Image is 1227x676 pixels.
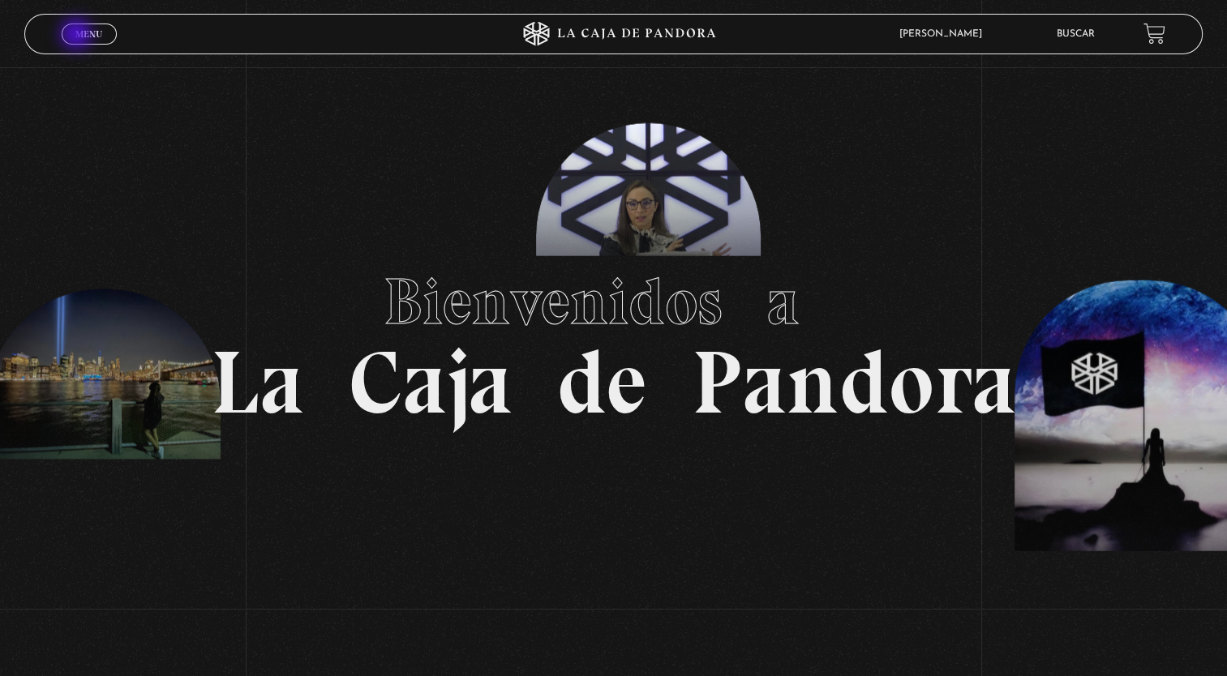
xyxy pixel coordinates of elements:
span: Cerrar [70,42,108,53]
a: View your shopping cart [1143,23,1165,45]
span: Menu [75,29,102,39]
h1: La Caja de Pandora [211,249,1016,427]
span: Bienvenidos a [384,263,844,340]
a: Buscar [1057,29,1095,39]
span: [PERSON_NAME] [891,29,998,39]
